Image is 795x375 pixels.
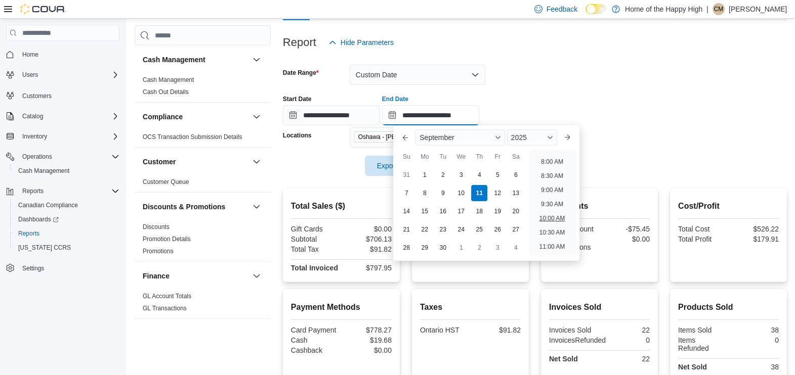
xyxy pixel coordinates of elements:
button: Cash Management [143,55,248,65]
button: Finance [250,270,263,282]
span: Promotion Details [143,235,191,243]
div: day-4 [471,167,487,183]
button: Hide Parameters [324,32,398,53]
div: Carson MacDonald [713,3,725,15]
a: Discounts [143,223,170,230]
strong: Net Sold [678,363,707,371]
div: day-8 [416,185,433,201]
div: Button. Open the month selector. September is currently selected. [415,129,505,146]
button: Users [18,69,42,81]
button: Compliance [250,111,263,123]
div: day-24 [453,221,469,238]
h3: Discounts & Promotions [143,202,225,212]
div: day-18 [471,203,487,219]
div: InvoicesRefunded [549,336,606,344]
button: Users [2,68,123,82]
div: $91.82 [343,245,392,253]
div: day-10 [453,185,469,201]
span: Cash Management [18,167,69,175]
span: Reports [18,185,119,197]
span: Reports [22,187,44,195]
div: day-3 [453,167,469,183]
div: day-26 [489,221,506,238]
div: day-30 [435,240,451,256]
div: day-13 [508,185,524,201]
div: Tu [435,149,451,165]
div: 38 [730,326,779,334]
span: GL Transactions [143,304,187,312]
a: GL Transactions [143,305,187,312]
div: Compliance [135,131,271,147]
div: day-15 [416,203,433,219]
input: Press the down key to enter a popover containing a calendar. Press the escape key to close the po... [382,105,479,125]
div: Gift Cards [291,225,340,233]
a: Canadian Compliance [14,199,82,211]
a: Cash Management [14,165,73,177]
button: Inventory [2,129,123,144]
nav: Complex example [6,43,119,302]
h3: Report [283,36,316,49]
button: Export [365,156,422,176]
li: 10:30 AM [535,226,569,239]
div: $0.00 [343,346,392,354]
a: Promotions [143,248,174,255]
div: Cash [291,336,340,344]
button: Home [2,47,123,62]
a: Promotion Details [143,236,191,243]
div: day-11 [471,185,487,201]
label: Date Range [283,69,319,77]
div: $19.68 [343,336,392,344]
button: Compliance [143,112,248,122]
strong: Total Invoiced [291,264,338,272]
button: Next month [559,129,575,146]
li: 8:00 AM [537,156,567,168]
strong: Net Sold [549,355,578,363]
div: Ontario HST [420,326,469,334]
span: Catalog [22,112,43,120]
h3: Cash Management [143,55,205,65]
button: Discounts & Promotions [143,202,248,212]
div: $0.00 [343,225,392,233]
div: Fr [489,149,506,165]
div: 38 [730,363,779,371]
div: Items Refunded [678,336,727,352]
a: Cash Out Details [143,88,189,96]
h2: Products Sold [678,301,779,313]
button: Previous Month [397,129,413,146]
button: Canadian Compliance [10,198,123,212]
h3: Finance [143,271,170,281]
div: Items Sold [678,326,727,334]
div: $778.27 [343,326,392,334]
div: Total Profit [678,235,727,243]
li: 10:00 AM [535,212,569,224]
button: Custom Date [350,65,485,85]
div: Cash Management [135,74,271,102]
div: $179.91 [730,235,779,243]
div: day-20 [508,203,524,219]
a: OCS Transaction Submission Details [143,133,242,140]
div: day-2 [471,240,487,256]
div: day-25 [471,221,487,238]
span: Cash Out Details [143,88,189,96]
button: Customers [2,88,123,103]
button: Operations [18,151,56,163]
div: day-5 [489,167,506,183]
span: GL Account Totals [143,292,191,300]
button: Settings [2,261,123,275]
div: day-1 [416,167,433,183]
div: Th [471,149,487,165]
p: Home of the Happy High [625,3,702,15]
span: Customer Queue [143,178,189,186]
p: [PERSON_NAME] [729,3,787,15]
span: Catalog [18,110,119,122]
a: Dashboards [10,212,123,226]
a: Dashboards [14,213,63,225]
button: Discounts & Promotions [250,201,263,213]
div: day-28 [398,240,414,256]
span: Reports [14,227,119,240]
span: Dashboards [14,213,119,225]
span: 2025 [511,133,527,142]
span: CM [714,3,724,15]
input: Press the down key to open a popover containing a calendar. [283,105,380,125]
div: day-19 [489,203,506,219]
